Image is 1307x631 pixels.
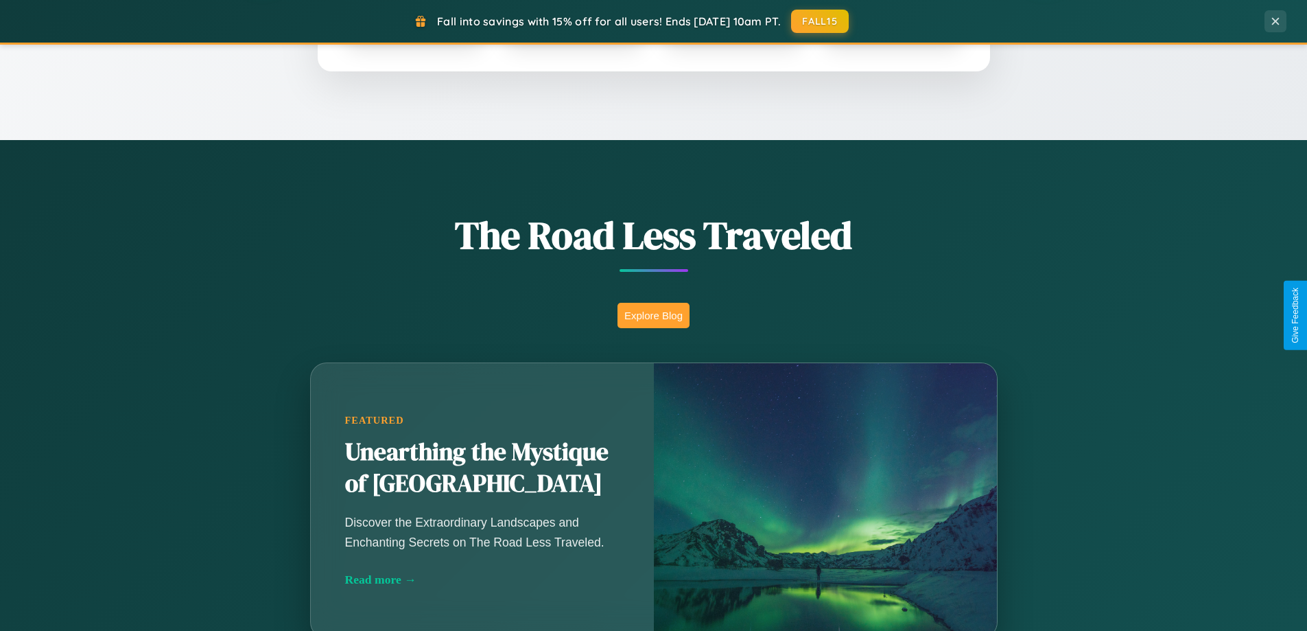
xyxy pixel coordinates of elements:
div: Featured [345,415,620,426]
div: Read more → [345,573,620,587]
div: Give Feedback [1291,288,1300,343]
h1: The Road Less Traveled [242,209,1065,262]
button: FALL15 [791,10,849,33]
h2: Unearthing the Mystique of [GEOGRAPHIC_DATA] [345,437,620,500]
button: Explore Blog [617,303,690,328]
span: Fall into savings with 15% off for all users! Ends [DATE] 10am PT. [437,14,781,28]
p: Discover the Extraordinary Landscapes and Enchanting Secrets on The Road Less Traveled. [345,513,620,551]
